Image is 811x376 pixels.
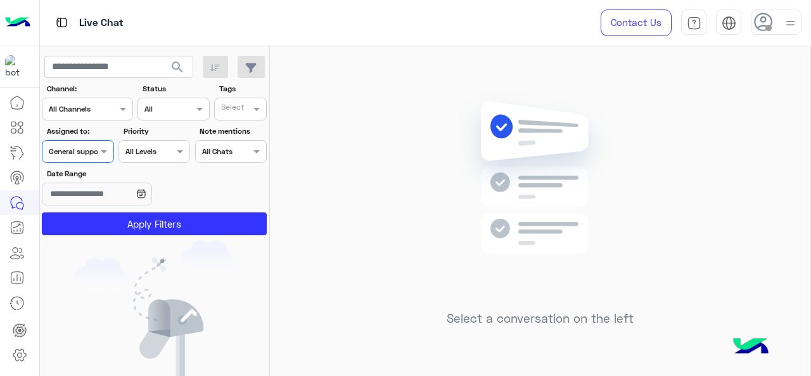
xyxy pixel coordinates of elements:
label: Priority [124,126,189,137]
img: tab [54,15,70,30]
span: search [170,60,185,75]
label: Note mentions [200,126,265,137]
button: Apply Filters [42,212,267,235]
label: Assigned to: [47,126,112,137]
img: profile [782,15,798,31]
label: Tags [219,83,265,94]
button: search [162,56,193,83]
img: no messages [449,91,632,302]
div: Select [219,101,244,116]
img: 317874714732967 [5,55,28,78]
img: tab [722,16,736,30]
label: Status [143,83,208,94]
img: Logo [5,10,30,36]
h5: Select a conversation on the left [447,311,634,326]
label: Date Range [47,168,189,179]
a: Contact Us [601,10,672,36]
a: tab [681,10,706,36]
img: tab [687,16,701,30]
img: hulul-logo.png [729,325,773,370]
label: Channel: [47,83,132,94]
p: Live Chat [79,15,124,32]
